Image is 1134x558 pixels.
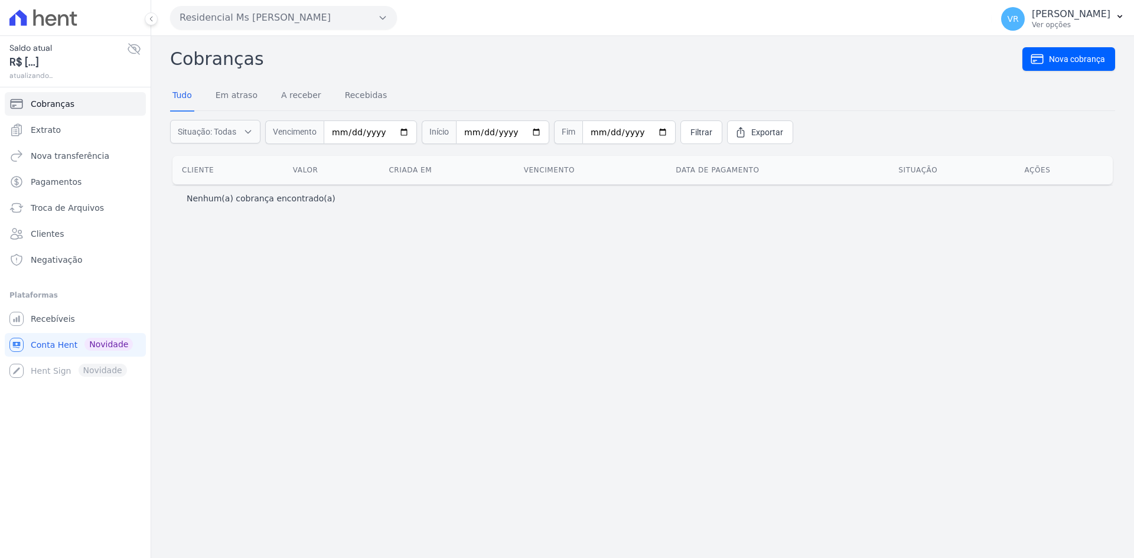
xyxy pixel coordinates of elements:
[213,81,260,112] a: Em atraso
[690,126,712,138] span: Filtrar
[187,192,335,204] p: Nenhum(a) cobrança encontrado(a)
[1007,15,1018,23] span: VR
[379,156,514,184] th: Criada em
[422,120,456,144] span: Início
[1049,53,1105,65] span: Nova cobrança
[9,54,127,70] span: R$ [...]
[170,45,1022,72] h2: Cobranças
[31,202,104,214] span: Troca de Arquivos
[31,150,109,162] span: Nova transferência
[9,42,127,54] span: Saldo atual
[5,170,146,194] a: Pagamentos
[554,120,582,144] span: Fim
[889,156,1015,184] th: Situação
[84,338,133,351] span: Novidade
[172,156,283,184] th: Cliente
[31,313,75,325] span: Recebíveis
[751,126,783,138] span: Exportar
[9,92,141,383] nav: Sidebar
[178,126,236,138] span: Situação: Todas
[5,248,146,272] a: Negativação
[9,288,141,302] div: Plataformas
[5,333,146,357] a: Conta Hent Novidade
[31,228,64,240] span: Clientes
[1032,20,1110,30] p: Ver opções
[1015,156,1113,184] th: Ações
[666,156,889,184] th: Data de pagamento
[31,176,82,188] span: Pagamentos
[5,196,146,220] a: Troca de Arquivos
[31,124,61,136] span: Extrato
[680,120,722,144] a: Filtrar
[5,222,146,246] a: Clientes
[992,2,1134,35] button: VR [PERSON_NAME] Ver opções
[1032,8,1110,20] p: [PERSON_NAME]
[31,254,83,266] span: Negativação
[514,156,667,184] th: Vencimento
[727,120,793,144] a: Exportar
[5,144,146,168] a: Nova transferência
[283,156,380,184] th: Valor
[5,118,146,142] a: Extrato
[170,120,260,143] button: Situação: Todas
[170,81,194,112] a: Tudo
[5,92,146,116] a: Cobranças
[31,339,77,351] span: Conta Hent
[343,81,390,112] a: Recebidas
[9,70,127,81] span: atualizando...
[1022,47,1115,71] a: Nova cobrança
[265,120,324,144] span: Vencimento
[279,81,324,112] a: A receber
[5,307,146,331] a: Recebíveis
[170,6,397,30] button: Residencial Ms [PERSON_NAME]
[31,98,74,110] span: Cobranças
